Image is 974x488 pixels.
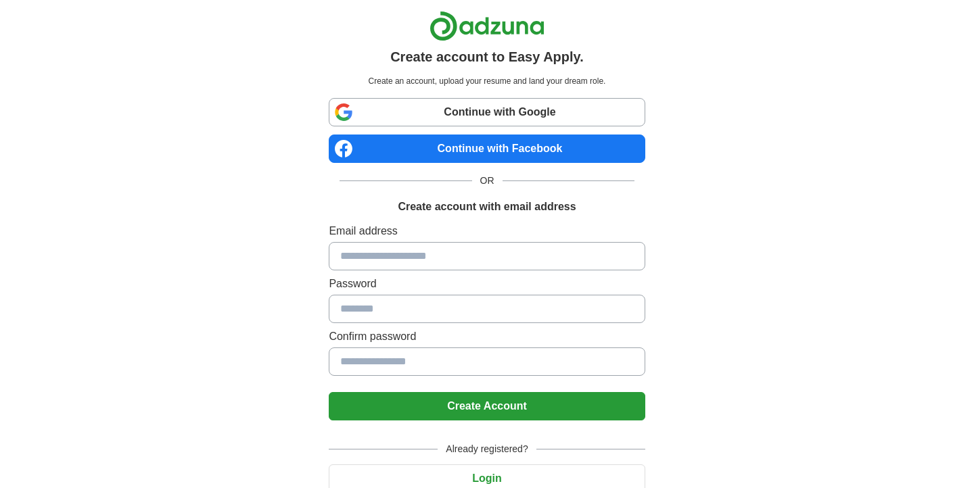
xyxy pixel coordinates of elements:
h1: Create account to Easy Apply. [390,47,584,67]
p: Create an account, upload your resume and land your dream role. [331,75,642,87]
h1: Create account with email address [398,199,576,215]
label: Password [329,276,645,292]
a: Continue with Facebook [329,135,645,163]
button: Create Account [329,392,645,420]
label: Confirm password [329,328,645,345]
a: Login [329,472,645,484]
label: Email address [329,223,645,239]
a: Continue with Google [329,98,645,126]
img: Adzuna logo [430,11,544,41]
span: Already registered? [438,442,536,456]
span: OR [472,174,503,188]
